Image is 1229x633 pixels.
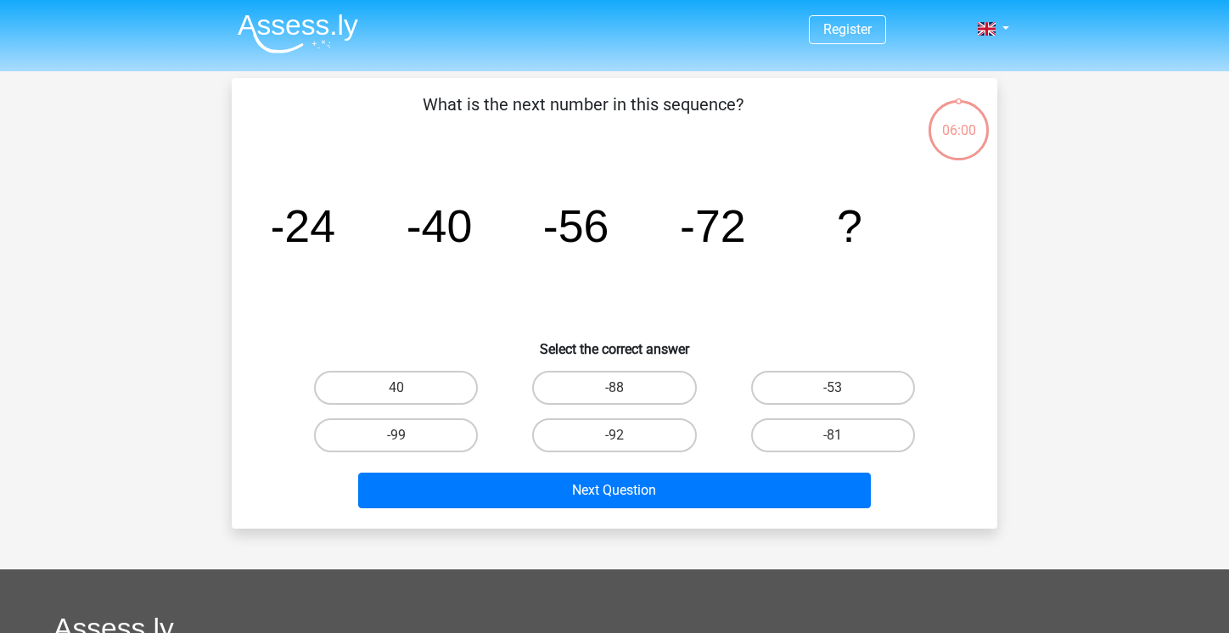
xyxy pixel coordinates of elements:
label: -53 [751,371,915,405]
button: Next Question [358,473,872,508]
label: 40 [314,371,478,405]
p: What is the next number in this sequence? [259,92,906,143]
label: -81 [751,418,915,452]
label: -92 [532,418,696,452]
tspan: -24 [269,200,335,251]
a: Register [823,21,872,37]
tspan: -72 [680,200,746,251]
tspan: -40 [407,200,473,251]
h6: Select the correct answer [259,328,970,357]
img: Assessly [238,14,358,53]
label: -88 [532,371,696,405]
div: 06:00 [927,98,990,141]
tspan: ? [837,200,862,251]
label: -99 [314,418,478,452]
tspan: -56 [543,200,609,251]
